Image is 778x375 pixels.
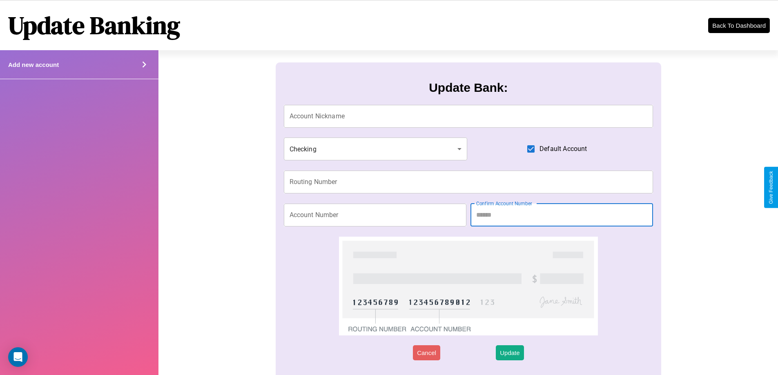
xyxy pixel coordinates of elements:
[496,345,524,360] button: Update
[8,9,180,42] h1: Update Banking
[339,237,597,335] img: check
[8,347,28,367] div: Open Intercom Messenger
[429,81,508,95] h3: Update Bank:
[539,144,587,154] span: Default Account
[476,200,532,207] label: Confirm Account Number
[413,345,440,360] button: Cancel
[768,171,774,204] div: Give Feedback
[708,18,770,33] button: Back To Dashboard
[284,138,468,160] div: Checking
[8,61,59,68] h4: Add new account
